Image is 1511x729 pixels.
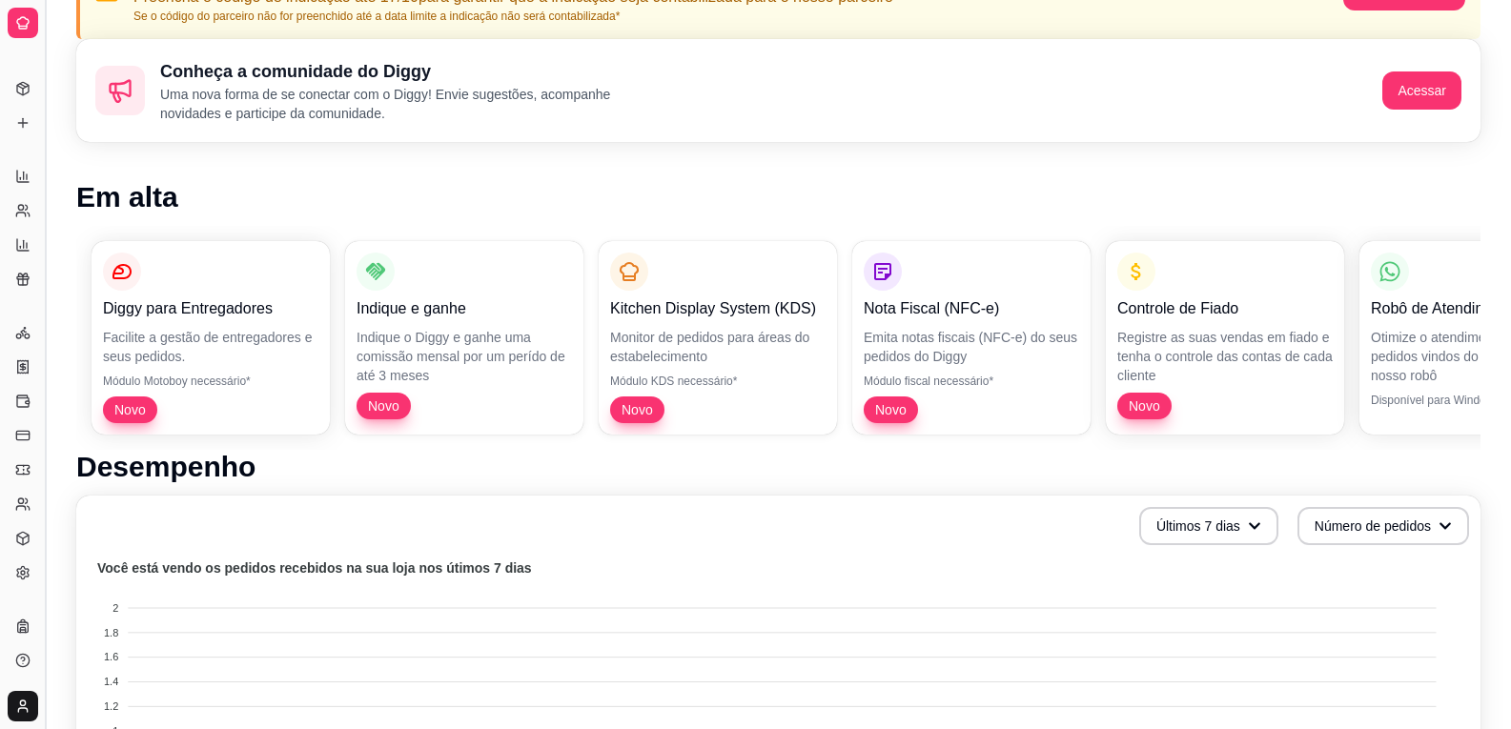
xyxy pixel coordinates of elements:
tspan: 1.6 [104,651,118,662]
button: Controle de FiadoRegistre as suas vendas em fiado e tenha o controle das contas de cada clienteNovo [1106,241,1344,435]
p: Kitchen Display System (KDS) [610,297,826,320]
p: Módulo fiscal necessário* [864,374,1079,389]
p: Indique e ganhe [357,297,572,320]
p: Nota Fiscal (NFC-e) [864,297,1079,320]
p: Facilite a gestão de entregadores e seus pedidos. [103,328,318,366]
p: Módulo KDS necessário* [610,374,826,389]
p: Registre as suas vendas em fiado e tenha o controle das contas de cada cliente [1117,328,1333,385]
button: Diggy para EntregadoresFacilite a gestão de entregadores e seus pedidos.Módulo Motoboy necessário... [92,241,330,435]
button: Nota Fiscal (NFC-e)Emita notas fiscais (NFC-e) do seus pedidos do DiggyMódulo fiscal necessário*Novo [852,241,1091,435]
tspan: 1.4 [104,676,118,687]
p: Se o código do parceiro não for preenchido até a data limite a indicação não será contabilizada* [133,9,893,24]
p: Monitor de pedidos para áreas do estabelecimento [610,328,826,366]
h2: Conheça a comunidade do Diggy [160,58,648,85]
span: Novo [614,400,661,419]
span: Novo [360,396,407,415]
p: Controle de Fiado [1117,297,1333,320]
text: Você está vendo os pedidos recebidos na sua loja nos útimos 7 dias [97,560,532,576]
tspan: 1.2 [104,700,118,712]
tspan: 2 [112,602,118,614]
button: Últimos 7 dias [1139,507,1278,545]
button: Número de pedidos [1297,507,1469,545]
p: Uma nova forma de se conectar com o Diggy! Envie sugestões, acompanhe novidades e participe da co... [160,85,648,123]
span: Novo [107,400,153,419]
h1: Em alta [76,180,1480,214]
p: Indique o Diggy e ganhe uma comissão mensal por um perído de até 3 meses [357,328,572,385]
span: Novo [1121,396,1168,415]
button: Indique e ganheIndique o Diggy e ganhe uma comissão mensal por um perído de até 3 mesesNovo [345,241,583,435]
h1: Desempenho [76,450,1480,484]
p: Diggy para Entregadores [103,297,318,320]
button: Acessar [1382,71,1461,110]
p: Emita notas fiscais (NFC-e) do seus pedidos do Diggy [864,328,1079,366]
button: Kitchen Display System (KDS)Monitor de pedidos para áreas do estabelecimentoMódulo KDS necessário... [599,241,837,435]
p: Módulo Motoboy necessário* [103,374,318,389]
span: Novo [868,400,914,419]
tspan: 1.8 [104,627,118,638]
